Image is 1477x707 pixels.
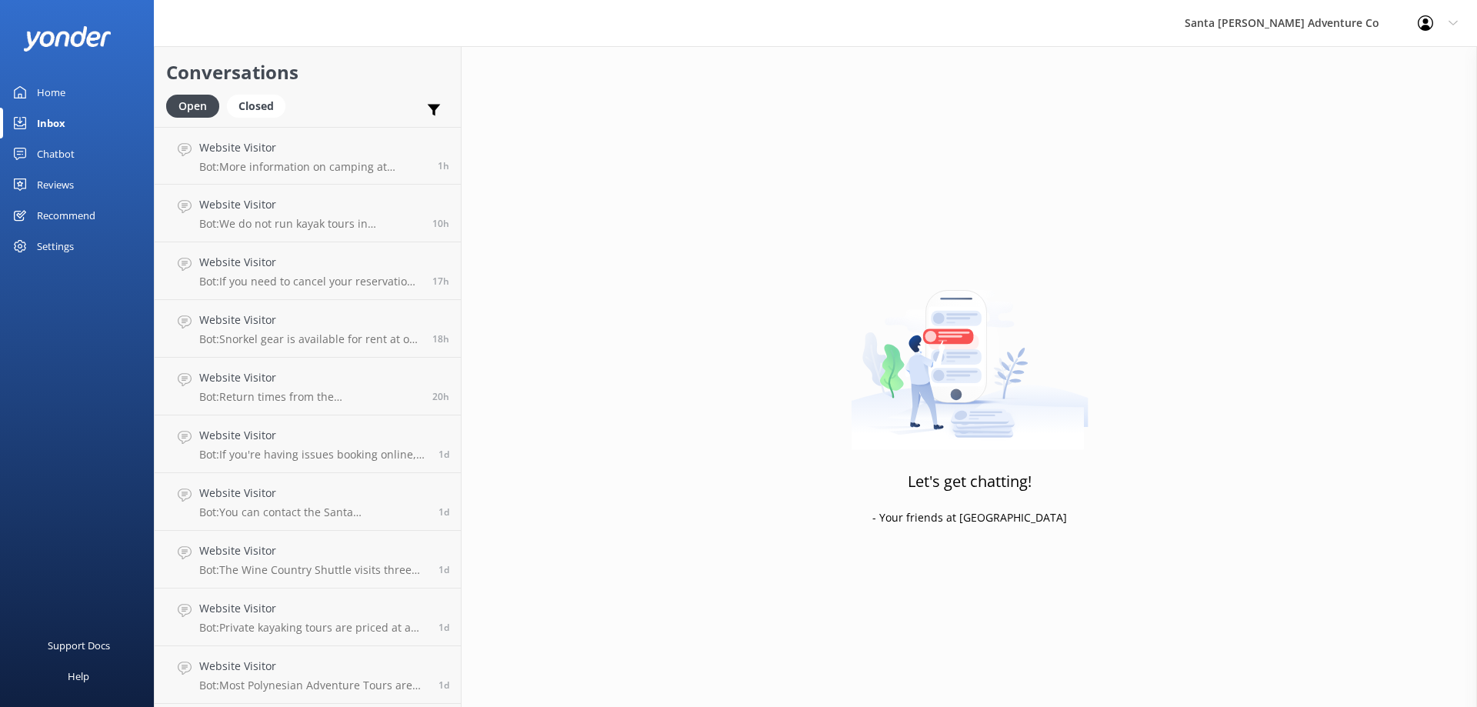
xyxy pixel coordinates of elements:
[68,661,89,692] div: Help
[166,95,219,118] div: Open
[155,531,461,589] a: Website VisitorBot:The Wine Country Shuttle visits three wineries in [GEOGRAPHIC_DATA][PERSON_NAM...
[48,630,110,661] div: Support Docs
[199,332,421,346] p: Bot: Snorkel gear is available for rent at our island storefront and does not need to be reserved...
[199,312,421,328] h4: Website Visitor
[155,589,461,646] a: Website VisitorBot:Private kayaking tours are priced at a flat rate for the group, not per person...
[872,509,1067,526] p: - Your friends at [GEOGRAPHIC_DATA]
[199,275,421,288] p: Bot: If you need to cancel your reservation, please contact the Santa [PERSON_NAME] Adventure Co....
[227,97,293,114] a: Closed
[37,138,75,169] div: Chatbot
[199,390,421,404] p: Bot: Return times from the [GEOGRAPHIC_DATA] by day. Generally, the ferry departs from the island...
[37,77,65,108] div: Home
[227,95,285,118] div: Closed
[438,679,449,692] span: Sep 18 2025 10:37am (UTC -07:00) America/Tijuana
[199,563,427,577] p: Bot: The Wine Country Shuttle visits three wineries in [GEOGRAPHIC_DATA][PERSON_NAME] Wine Countr...
[37,169,74,200] div: Reviews
[199,196,421,213] h4: Website Visitor
[199,658,427,675] h4: Website Visitor
[432,275,449,288] span: Sep 19 2025 02:48pm (UTC -07:00) America/Tijuana
[37,108,65,138] div: Inbox
[155,242,461,300] a: Website VisitorBot:If you need to cancel your reservation, please contact the Santa [PERSON_NAME]...
[199,679,427,692] p: Bot: Most Polynesian Adventure Tours are designed to be comfortable, even for those expecting, an...
[23,26,112,52] img: yonder-white-logo.png
[37,200,95,231] div: Recommend
[199,139,426,156] h4: Website Visitor
[199,485,427,502] h4: Website Visitor
[438,563,449,576] span: Sep 18 2025 04:23pm (UTC -07:00) America/Tijuana
[155,185,461,242] a: Website VisitorBot:We do not run kayak tours in [GEOGRAPHIC_DATA]. The best way to visit [GEOGRAP...
[199,448,427,462] p: Bot: If you're having issues booking online, please contact the Santa [PERSON_NAME] Adventure Co....
[438,159,449,172] span: Sep 20 2025 07:15am (UTC -07:00) America/Tijuana
[908,469,1032,494] h3: Let's get chatting!
[199,160,426,174] p: Bot: More information on camping at [GEOGRAPHIC_DATA][PERSON_NAME] is available at [URL][DOMAIN_N...
[199,369,421,386] h4: Website Visitor
[199,427,427,444] h4: Website Visitor
[166,58,449,87] h2: Conversations
[438,448,449,461] span: Sep 18 2025 08:35pm (UTC -07:00) America/Tijuana
[438,505,449,519] span: Sep 18 2025 05:59pm (UTC -07:00) America/Tijuana
[851,258,1089,450] img: artwork of a man stealing a conversation from at giant smartphone
[199,621,427,635] p: Bot: Private kayaking tours are priced at a flat rate for the group, not per person, up to the ma...
[199,254,421,271] h4: Website Visitor
[432,390,449,403] span: Sep 19 2025 11:34am (UTC -07:00) America/Tijuana
[199,505,427,519] p: Bot: You can contact the Santa [PERSON_NAME] Adventure Co. team at [PHONE_NUMBER], or by emailing...
[155,646,461,704] a: Website VisitorBot:Most Polynesian Adventure Tours are designed to be comfortable, even for those...
[199,217,421,231] p: Bot: We do not run kayak tours in [GEOGRAPHIC_DATA]. The best way to visit [GEOGRAPHIC_DATA] is t...
[155,300,461,358] a: Website VisitorBot:Snorkel gear is available for rent at our island storefront and does not need ...
[199,600,427,617] h4: Website Visitor
[155,473,461,531] a: Website VisitorBot:You can contact the Santa [PERSON_NAME] Adventure Co. team at [PHONE_NUMBER], ...
[438,621,449,634] span: Sep 18 2025 03:03pm (UTC -07:00) America/Tijuana
[199,542,427,559] h4: Website Visitor
[432,332,449,345] span: Sep 19 2025 02:21pm (UTC -07:00) America/Tijuana
[155,358,461,415] a: Website VisitorBot:Return times from the [GEOGRAPHIC_DATA] by day. Generally, the ferry departs f...
[37,231,74,262] div: Settings
[155,127,461,185] a: Website VisitorBot:More information on camping at [GEOGRAPHIC_DATA][PERSON_NAME] is available at ...
[432,217,449,230] span: Sep 19 2025 09:58pm (UTC -07:00) America/Tijuana
[155,415,461,473] a: Website VisitorBot:If you're having issues booking online, please contact the Santa [PERSON_NAME]...
[166,97,227,114] a: Open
